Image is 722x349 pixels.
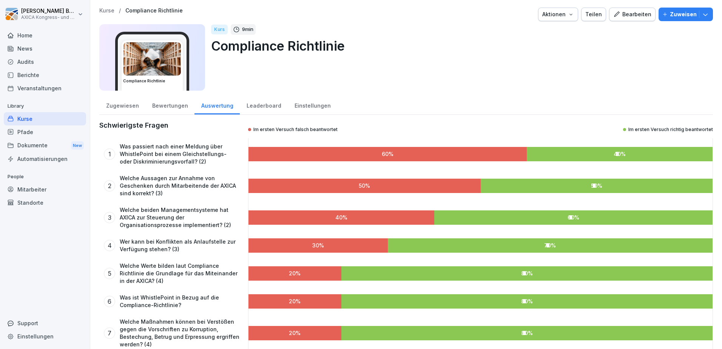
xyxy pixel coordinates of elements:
[104,180,115,191] div: 2
[670,10,697,19] p: Zuweisen
[4,29,86,42] a: Home
[119,8,121,14] p: /
[613,10,651,19] div: Bearbeiten
[4,68,86,82] a: Berichte
[4,55,86,68] a: Audits
[120,174,240,197] p: Welche Aussagen zur Annahme von Geschenken durch Mitarbeitende der AXICA sind korrekt? (3)
[21,8,76,14] p: [PERSON_NAME] Buttgereit
[585,10,602,19] div: Teilen
[120,206,240,229] p: Welche beiden Managementsysteme hat AXICA zur Steuerung der Organisationsprozesse implementiert? (2)
[4,139,86,153] div: Dokumente
[609,8,656,21] button: Bearbeiten
[4,125,86,139] a: Pfade
[120,238,240,253] p: Wer kann bei Konflikten als Anlaufstelle zur Verfügung stehen? (3)
[211,36,707,56] p: Compliance Richtlinie
[120,294,240,309] p: Was ist WhistlePoint in Bezug auf die Compliance-Richtlinie?
[4,112,86,125] a: Kurse
[120,318,240,348] p: Welche Maßnahmen können bei Verstößen gegen die Vorschriften zu Korruption, Bestechung, Betrug un...
[125,8,183,14] a: Compliance Richtlinie
[104,212,115,223] div: 3
[194,95,240,114] a: Auswertung
[538,8,578,21] button: Aktionen
[628,127,713,133] p: Im ersten Versuch richtig beantwortet
[4,330,86,343] a: Einstellungen
[104,268,115,279] div: 5
[4,171,86,183] p: People
[659,8,713,21] button: Zuweisen
[542,10,574,19] div: Aktionen
[4,183,86,196] a: Mitarbeiter
[4,317,86,330] div: Support
[581,8,606,21] button: Teilen
[104,327,115,339] div: 7
[71,141,84,150] div: New
[4,42,86,55] a: News
[4,100,86,112] p: Library
[104,240,115,251] div: 4
[99,8,114,14] a: Kurse
[4,152,86,165] a: Automatisierungen
[288,95,337,114] a: Einstellungen
[21,15,76,20] p: AXICA Kongress- und Tagungszentrum Pariser Platz 3 GmbH
[120,262,240,285] p: Welche Werte bilden laut Compliance Richtlinie die Grundlage für das Miteinander in der AXICA? (4)
[240,95,288,114] a: Leaderboard
[104,148,115,160] div: 1
[123,42,181,76] img: m6azt6by63mj5b74vcaonl5f.png
[4,139,86,153] a: DokumenteNew
[99,95,145,114] a: Zugewiesen
[253,127,338,133] p: Im ersten Versuch falsch beantwortet
[104,296,115,307] div: 6
[99,121,168,130] h2: Schwierigste Fragen
[4,82,86,95] a: Veranstaltungen
[145,95,194,114] a: Bewertungen
[123,78,181,84] h3: Compliance Richtlinie
[4,196,86,209] a: Standorte
[242,26,253,33] p: 9 min
[211,25,228,34] div: Kurs
[120,143,240,165] p: Was passiert nach einer Meldung über WhistlePoint bei einem Gleichstellungs- oder Diskriminierung...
